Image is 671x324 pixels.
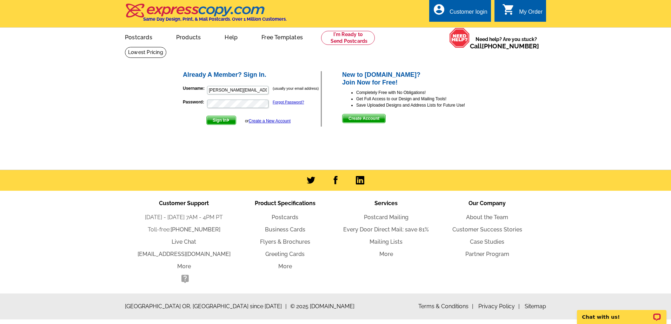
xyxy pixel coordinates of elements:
i: shopping_cart [502,3,515,16]
a: Privacy Policy [478,303,520,310]
a: Postcards [272,214,298,221]
a: Live Chat [172,238,196,245]
span: [GEOGRAPHIC_DATA] OR, [GEOGRAPHIC_DATA] since [DATE] [125,302,287,311]
div: My Order [519,9,543,19]
button: Sign In [206,116,236,125]
span: © 2025 [DOMAIN_NAME] [290,302,354,311]
a: Postcard Mailing [364,214,408,221]
a: Mailing Lists [370,238,403,245]
a: Free Templates [250,28,314,45]
li: [DATE] - [DATE] 7AM - 4PM PT [133,213,234,222]
li: Get Full Access to our Design and Mailing Tools! [356,96,489,102]
a: More [177,263,191,270]
a: account_circle Customer login [433,8,487,16]
li: Toll-free: [133,225,234,234]
a: Partner Program [465,251,509,257]
a: Flyers & Brochures [260,238,310,245]
a: shopping_cart My Order [502,8,543,16]
button: Create Account [342,114,386,123]
li: Completely Free with No Obligations! [356,89,489,96]
a: More [379,251,393,257]
span: Customer Support [159,200,209,207]
h4: Same Day Design, Print, & Mail Postcards. Over 1 Million Customers. [143,16,287,22]
img: help [449,28,470,48]
span: Services [374,200,398,207]
span: Product Specifications [255,200,315,207]
a: Greeting Cards [265,251,305,257]
a: [PHONE_NUMBER] [482,42,539,50]
span: Need help? Are you stuck? [470,36,543,50]
label: Username: [183,85,206,92]
a: Help [213,28,249,45]
span: Call [470,42,539,50]
a: Products [165,28,212,45]
a: Every Door Direct Mail: save 81% [343,226,429,233]
span: Our Company [469,200,506,207]
label: Password: [183,99,206,105]
a: Business Cards [265,226,305,233]
a: [EMAIL_ADDRESS][DOMAIN_NAME] [138,251,231,257]
h2: New to [DOMAIN_NAME]? Join Now for Free! [342,71,489,86]
a: Sitemap [525,303,546,310]
img: button-next-arrow-white.png [227,119,230,122]
iframe: LiveChat chat widget [572,302,671,324]
a: Terms & Conditions [418,303,473,310]
a: Case Studies [470,238,504,245]
i: account_circle [433,3,445,16]
a: Forgot Password? [273,100,304,104]
small: (usually your email address) [273,86,319,90]
h2: Already A Member? Sign In. [183,71,321,79]
div: or [245,118,291,124]
a: Create a New Account [249,119,291,123]
a: About the Team [466,214,508,221]
li: Save Uploaded Designs and Address Lists for Future Use! [356,102,489,108]
a: [PHONE_NUMBER] [171,226,220,233]
a: Postcards [114,28,164,45]
a: More [278,263,292,270]
a: Same Day Design, Print, & Mail Postcards. Over 1 Million Customers. [125,8,287,22]
span: Sign In [207,116,236,124]
a: Customer Success Stories [452,226,522,233]
div: Customer login [450,9,487,19]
